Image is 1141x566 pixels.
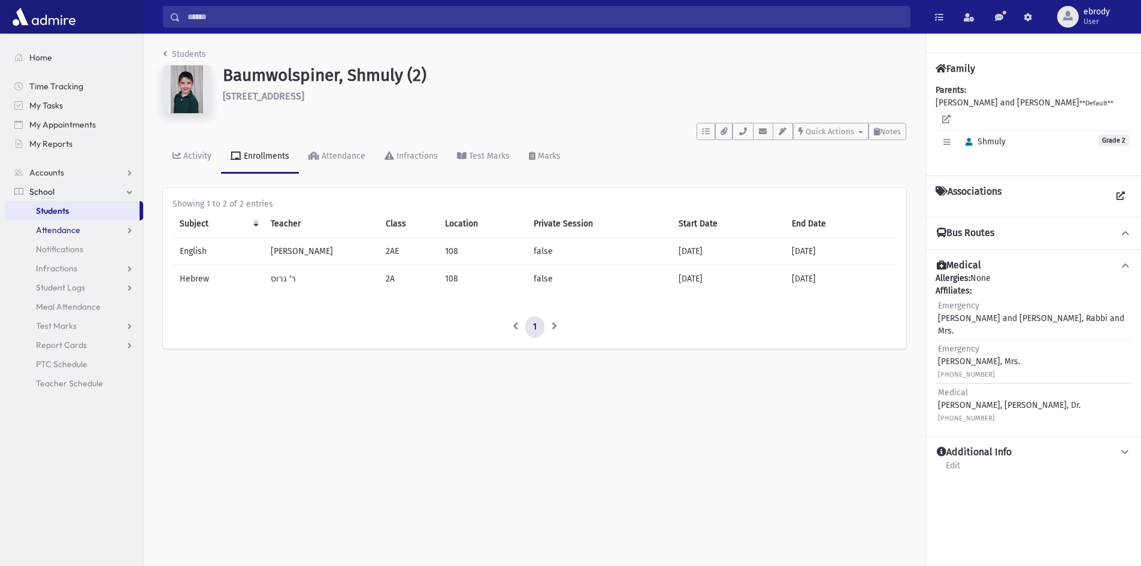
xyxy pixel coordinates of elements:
[36,225,80,235] span: Attendance
[938,299,1129,337] div: [PERSON_NAME] and [PERSON_NAME], Rabbi and Mrs.
[172,265,264,293] td: Hebrew
[936,286,971,296] b: Affiliates:
[438,238,526,265] td: 108
[938,344,979,354] span: Emergency
[671,265,784,293] td: [DATE]
[937,446,1012,459] h4: Additional Info
[938,388,968,398] span: Medical
[241,151,289,161] div: Enrollments
[438,210,526,238] th: Location
[936,186,1001,207] h4: Associations
[671,238,784,265] td: [DATE]
[172,198,897,210] div: Showing 1 to 2 of 2 entries
[5,201,140,220] a: Students
[180,6,910,28] input: Search
[36,301,101,312] span: Meal Attendance
[1084,17,1110,26] span: User
[36,378,103,389] span: Teacher Schedule
[5,220,143,240] a: Attendance
[785,238,897,265] td: [DATE]
[5,77,143,96] a: Time Tracking
[163,49,206,59] a: Students
[5,374,143,393] a: Teacher Schedule
[29,167,64,178] span: Accounts
[264,210,379,238] th: Teacher
[163,48,206,65] nav: breadcrumb
[5,182,143,201] a: School
[379,265,438,293] td: 2A
[5,297,143,316] a: Meal Attendance
[438,265,526,293] td: 108
[936,84,1131,166] div: [PERSON_NAME] and [PERSON_NAME]
[172,210,264,238] th: Subject
[5,48,143,67] a: Home
[938,414,995,422] small: [PHONE_NUMBER]
[868,123,906,140] button: Notes
[264,238,379,265] td: [PERSON_NAME]
[806,127,854,136] span: Quick Actions
[29,100,63,111] span: My Tasks
[938,343,1020,380] div: [PERSON_NAME], Mrs.
[223,65,906,86] h1: Baumwolspiner, Shmuly (2)
[938,371,995,379] small: [PHONE_NUMBER]
[937,259,981,272] h4: Medical
[938,386,1081,424] div: [PERSON_NAME], [PERSON_NAME], Dr.
[525,316,544,338] a: 1
[447,140,519,174] a: Test Marks
[36,263,77,274] span: Infractions
[5,259,143,278] a: Infractions
[1098,135,1129,146] span: Grade 2
[936,85,966,95] b: Parents:
[5,278,143,297] a: Student Logs
[519,140,570,174] a: Marks
[394,151,438,161] div: Infractions
[379,238,438,265] td: 2AE
[299,140,375,174] a: Attendance
[319,151,365,161] div: Attendance
[5,240,143,259] a: Notifications
[36,244,83,255] span: Notifications
[5,163,143,182] a: Accounts
[29,119,96,130] span: My Appointments
[526,238,672,265] td: false
[5,355,143,374] a: PTC Schedule
[526,265,672,293] td: false
[181,151,211,161] div: Activity
[5,96,143,115] a: My Tasks
[375,140,447,174] a: Infractions
[880,127,901,136] span: Notes
[10,5,78,29] img: AdmirePro
[938,301,979,311] span: Emergency
[936,272,1131,426] div: None
[29,186,55,197] span: School
[29,81,83,92] span: Time Tracking
[5,335,143,355] a: Report Cards
[29,138,72,149] span: My Reports
[960,137,1006,147] span: Shmuly
[671,210,784,238] th: Start Date
[5,316,143,335] a: Test Marks
[163,140,221,174] a: Activity
[535,151,561,161] div: Marks
[36,320,77,331] span: Test Marks
[785,265,897,293] td: [DATE]
[29,52,52,63] span: Home
[36,340,87,350] span: Report Cards
[379,210,438,238] th: Class
[1084,7,1110,17] span: ebrody
[36,205,69,216] span: Students
[936,446,1131,459] button: Additional Info
[793,123,868,140] button: Quick Actions
[936,273,970,283] b: Allergies:
[937,227,994,240] h4: Bus Routes
[1110,186,1131,207] a: View all Associations
[785,210,897,238] th: End Date
[172,238,264,265] td: English
[945,459,961,480] a: Edit
[5,134,143,153] a: My Reports
[264,265,379,293] td: ר' גרוס
[526,210,672,238] th: Private Session
[36,359,87,370] span: PTC Schedule
[936,63,975,74] h4: Family
[221,140,299,174] a: Enrollments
